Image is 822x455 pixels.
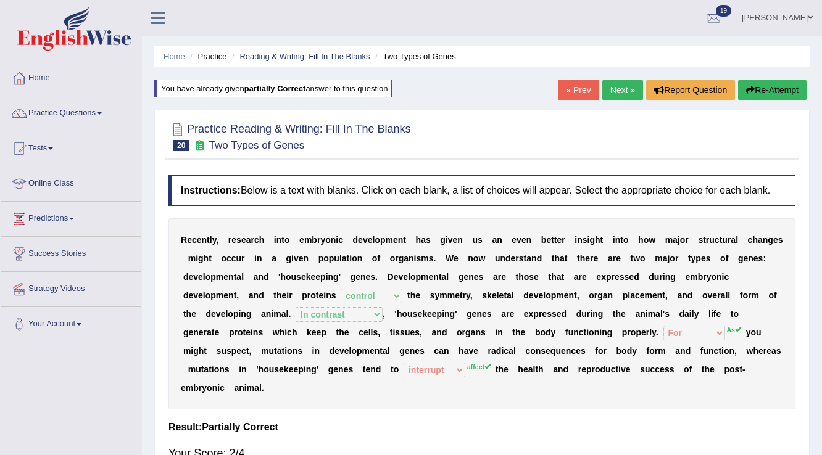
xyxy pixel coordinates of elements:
[518,272,524,282] b: h
[202,235,207,245] b: n
[1,272,141,303] a: Strategy Videos
[216,235,218,245] b: ,
[254,272,259,282] b: a
[205,272,211,282] b: o
[414,253,417,263] b: i
[210,272,216,282] b: p
[1,202,141,232] a: Predictions
[515,253,518,263] b: r
[375,235,380,245] b: o
[663,272,665,282] b: i
[259,235,265,245] b: h
[546,235,551,245] b: e
[442,272,447,282] b: a
[474,272,479,282] b: e
[212,235,217,245] b: y
[198,272,203,282] b: e
[701,253,706,263] b: e
[620,272,625,282] b: s
[519,253,524,263] b: s
[1,61,141,92] a: Home
[608,253,613,263] b: a
[472,235,478,245] b: u
[557,272,562,282] b: a
[524,253,527,263] b: t
[498,272,501,282] b: r
[315,272,320,282] b: e
[613,253,616,263] b: r
[613,235,615,245] b: i
[615,235,621,245] b: n
[778,235,783,245] b: s
[395,253,398,263] b: r
[1,131,141,162] a: Tests
[529,272,534,282] b: s
[446,235,448,245] b: i
[560,253,565,263] b: a
[236,272,241,282] b: a
[521,235,526,245] b: e
[667,253,670,263] b: j
[625,272,629,282] b: s
[421,253,428,263] b: m
[574,272,579,282] b: a
[585,253,590,263] b: e
[561,272,564,282] b: t
[541,235,547,245] b: b
[511,253,516,263] b: e
[703,235,706,245] b: t
[531,253,537,263] b: n
[403,272,408,282] b: e
[409,253,414,263] b: n
[347,253,350,263] b: t
[323,253,329,263] b: o
[320,235,325,245] b: y
[688,253,691,263] b: t
[526,253,531,263] b: a
[551,235,554,245] b: t
[276,235,282,245] b: n
[231,253,236,263] b: c
[446,253,454,263] b: W
[416,272,421,282] b: p
[228,272,234,282] b: n
[281,235,284,245] b: t
[197,235,202,245] b: e
[644,235,649,245] b: o
[691,253,696,263] b: y
[505,253,511,263] b: d
[173,140,189,151] span: 20
[226,253,231,263] b: c
[286,253,291,263] b: g
[649,272,654,282] b: d
[187,235,192,245] b: e
[372,51,456,62] li: Two Types of Genes
[773,235,778,245] b: e
[434,253,436,263] b: .
[284,235,290,245] b: o
[698,235,703,245] b: s
[306,272,311,282] b: k
[299,253,304,263] b: e
[355,272,360,282] b: e
[291,272,297,282] b: u
[493,272,498,282] b: a
[426,235,431,245] b: s
[500,253,505,263] b: n
[685,235,688,245] b: r
[665,272,671,282] b: n
[234,272,237,282] b: t
[274,235,276,245] b: i
[433,272,439,282] b: n
[534,272,539,282] b: e
[646,80,735,100] button: Report Question
[594,253,599,263] b: e
[748,253,753,263] b: n
[154,80,392,97] div: You have already given answer to this question
[223,272,228,282] b: e
[183,272,189,282] b: d
[706,253,711,263] b: s
[492,235,497,245] b: a
[595,235,600,245] b: h
[221,253,226,263] b: o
